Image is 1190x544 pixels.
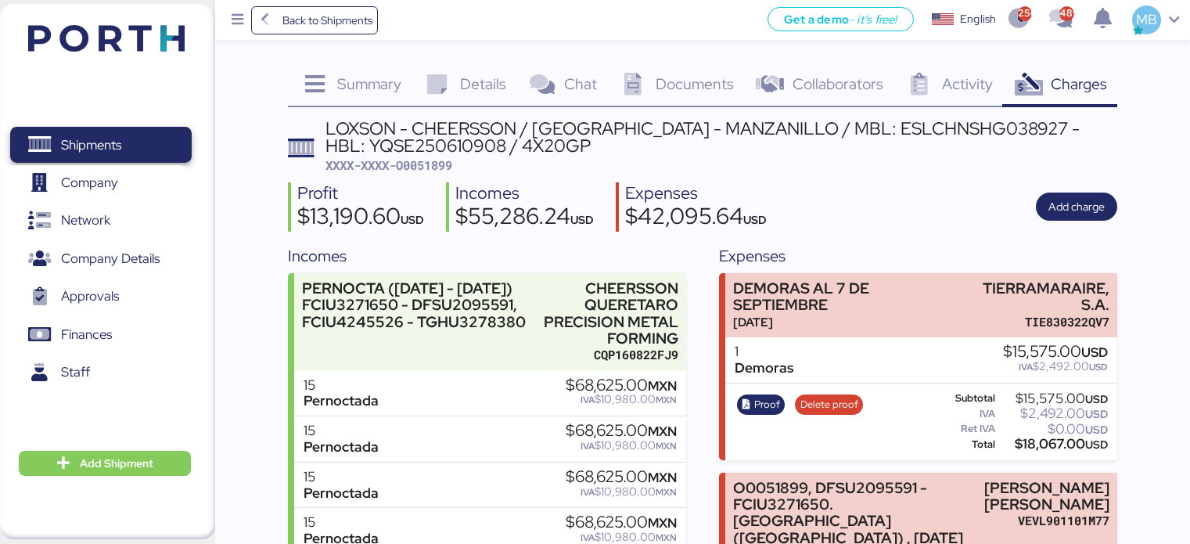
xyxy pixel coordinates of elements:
span: USD [1085,407,1108,421]
span: MXN [656,440,677,452]
div: Ret IVA [939,423,995,434]
span: USD [1085,392,1108,406]
a: Network [10,203,192,239]
div: $68,625.00 [566,377,677,394]
div: Demoras [735,360,793,376]
div: TIE830322QV7 [961,314,1109,330]
div: PERNOCTA ([DATE] - [DATE]) FCIU3271650 - DFSU2095591, FCIU4245526 - TGHU3278380 [302,280,530,330]
a: Back to Shipments [251,6,379,34]
span: MXN [656,394,677,406]
div: $2,492.00 [1003,361,1108,373]
a: Staff [10,355,192,391]
div: $42,095.64 [625,205,767,232]
div: Expenses [625,182,767,205]
span: USD [1089,361,1108,373]
span: Delete proof [800,396,858,413]
span: Add charge [1048,197,1105,216]
div: Incomes [455,182,594,205]
div: $13,190.60 [297,205,424,232]
span: Add Shipment [80,454,153,473]
div: $10,980.00 [566,440,677,452]
span: Activity [942,74,993,94]
button: Menu [225,7,251,34]
div: English [960,11,996,27]
div: $68,625.00 [566,514,677,531]
div: $15,575.00 [998,393,1108,405]
div: Subtotal [939,393,995,404]
a: Approvals [10,279,192,315]
a: Shipments [10,127,192,163]
span: USD [401,212,424,227]
span: Details [460,74,506,94]
div: [PERSON_NAME] [PERSON_NAME] [984,480,1109,513]
span: MXN [648,377,677,394]
div: $10,980.00 [566,394,677,405]
div: 15 [304,423,379,439]
div: Pernoctada [304,439,379,456]
div: Pernoctada [304,393,379,409]
div: $18,067.00 [998,438,1108,450]
div: [DATE] [733,314,953,330]
a: Company Details [10,241,192,277]
div: $55,286.24 [455,205,594,232]
div: $0.00 [998,423,1108,435]
span: USD [1085,423,1108,437]
div: $15,575.00 [1003,344,1108,361]
span: Company [61,171,118,194]
span: IVA [581,394,595,406]
div: CHEERSSON QUERETARO PRECISION METAL FORMING [538,280,678,347]
span: XXXX-XXXX-O0051899 [325,157,452,173]
span: USD [1085,438,1108,452]
span: IVA [581,531,595,544]
button: Add charge [1036,193,1117,221]
span: Back to Shipments [282,11,372,30]
div: 1 [735,344,793,360]
div: $10,980.00 [566,486,677,498]
button: Proof [737,394,786,415]
div: CQP160822FJ9 [538,347,678,363]
div: $68,625.00 [566,423,677,440]
span: Summary [337,74,401,94]
div: Expenses [719,244,1116,268]
div: VEVL901101M77 [984,513,1109,529]
div: IVA [939,409,995,420]
a: Company [10,165,192,201]
div: Profit [297,182,424,205]
button: Add Shipment [19,451,191,476]
span: IVA [581,440,595,452]
div: LOXSON - CHEERSSON / [GEOGRAPHIC_DATA] - MANZANILLO / MBL: ESLCHNSHG038927 - HBL: YQSE250610908 /... [325,120,1117,155]
div: $2,492.00 [998,408,1108,420]
span: Documents [656,74,734,94]
div: DEMORAS AL 7 DE SEPTIEMBRE [733,280,953,313]
a: Finances [10,317,192,353]
div: 15 [304,469,379,485]
div: Pernoctada [304,485,379,502]
span: MXN [656,531,677,544]
div: $68,625.00 [566,469,677,486]
span: Company Details [61,247,160,270]
span: IVA [1019,361,1033,373]
span: Shipments [61,134,121,157]
span: Chat [564,74,597,94]
span: MXN [648,423,677,440]
div: Incomes [288,244,685,268]
button: Delete proof [795,394,863,415]
div: TIERRAMARAIRE, S.A. [961,280,1109,313]
span: Finances [61,323,112,346]
div: $10,980.00 [566,531,677,543]
span: Network [61,209,110,232]
span: Staff [61,361,90,384]
span: IVA [581,486,595,499]
span: USD [1081,344,1108,361]
span: Collaborators [793,74,883,94]
div: Total [939,439,995,450]
div: 15 [304,377,379,394]
span: Charges [1051,74,1107,94]
span: USD [743,212,767,227]
div: 15 [304,514,379,531]
span: MXN [648,514,677,531]
span: Approvals [61,285,119,308]
span: Proof [754,396,780,413]
span: USD [570,212,594,227]
span: MXN [656,486,677,499]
